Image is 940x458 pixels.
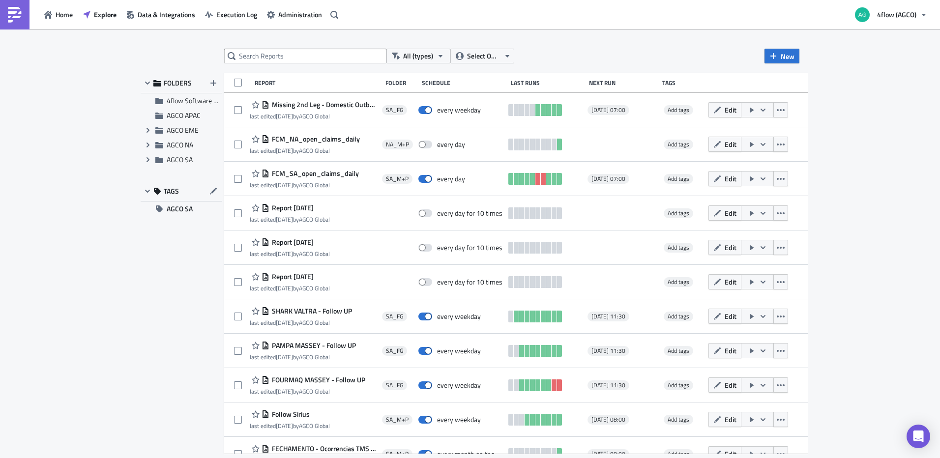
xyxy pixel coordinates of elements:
[403,51,433,61] span: All (types)
[854,6,871,23] img: Avatar
[764,49,799,63] button: New
[250,113,377,120] div: last edited by AGCO Global
[668,380,689,390] span: Add tags
[664,415,693,425] span: Add tags
[708,205,741,221] button: Edit
[437,312,481,321] div: every weekday
[664,346,693,356] span: Add tags
[167,201,193,216] span: AGCO SA
[437,209,502,218] div: every day for 10 times
[725,345,736,356] span: Edit
[668,105,689,114] span: Add tags
[591,106,625,114] span: [DATE] 07:00
[725,173,736,184] span: Edit
[7,7,23,23] img: PushMetrics
[269,135,360,143] span: FCM_NA_open_claims_daily
[708,102,741,117] button: Edit
[250,353,356,361] div: last edited by AGCO Global
[708,343,741,358] button: Edit
[269,203,314,212] span: Report 2025-09-11
[94,9,117,20] span: Explore
[437,346,481,355] div: every weekday
[589,79,657,86] div: Next Run
[56,9,73,20] span: Home
[668,243,689,252] span: Add tags
[437,381,481,390] div: every weekday
[422,79,506,86] div: Schedule
[276,215,293,224] time: 2025-09-11T16:42:17Z
[708,274,741,289] button: Edit
[664,243,693,253] span: Add tags
[276,146,293,155] time: 2025-09-11T17:21:11Z
[386,450,409,458] span: SA_M+P
[250,216,330,223] div: last edited by AGCO Global
[591,450,625,458] span: [DATE] 08:00
[138,9,195,20] span: Data & Integrations
[386,347,403,355] span: SA_FG
[725,208,736,218] span: Edit
[269,375,365,384] span: FOURMAQ MASSEY - Follow UP
[269,272,314,281] span: Report 2025-09-11
[250,388,365,395] div: last edited by AGCO Global
[250,285,330,292] div: last edited by AGCO Global
[39,7,78,22] a: Home
[250,181,359,189] div: last edited by AGCO Global
[269,341,356,350] span: PAMPA MASSEY - Follow UP
[662,79,704,86] div: Tags
[250,250,330,258] div: last edited by AGCO Global
[276,421,293,430] time: 2025-09-09T18:02:36Z
[269,100,377,109] span: Missing 2nd Leg - Domestic Outbound
[725,414,736,425] span: Edit
[269,238,314,247] span: Report 2025-09-11
[386,416,409,424] span: SA_M+P
[276,249,293,258] time: 2025-09-11T13:38:01Z
[708,377,741,393] button: Edit
[276,284,293,293] time: 2025-09-11T11:06:47Z
[664,312,693,321] span: Add tags
[877,9,916,20] span: 4flow (AGCO)
[278,9,322,20] span: Administration
[437,415,481,424] div: every weekday
[668,208,689,218] span: Add tags
[276,112,293,121] time: 2025-09-12T18:33:12Z
[668,346,689,355] span: Add tags
[386,313,403,320] span: SA_FG
[664,105,693,115] span: Add tags
[725,380,736,390] span: Edit
[437,278,502,286] div: every day for 10 times
[708,171,741,186] button: Edit
[664,140,693,149] span: Add tags
[167,110,201,120] span: AGCO APAC
[664,208,693,218] span: Add tags
[167,154,193,165] span: AGCO SA
[591,313,625,320] span: [DATE] 11:30
[725,139,736,149] span: Edit
[467,51,500,61] span: Select Owner
[121,7,200,22] button: Data & Integrations
[437,140,465,149] div: every day
[591,381,625,389] span: [DATE] 11:30
[200,7,262,22] button: Execution Log
[262,7,327,22] a: Administration
[849,4,933,26] button: 4flow (AGCO)
[269,410,310,419] span: Follow Sirius
[164,79,192,87] span: FOLDERS
[708,137,741,152] button: Edit
[386,106,403,114] span: SA_FG
[141,201,222,216] button: AGCO SA
[276,352,293,362] time: 2025-09-12T13:09:33Z
[385,79,417,86] div: Folder
[781,51,794,61] span: New
[668,415,689,424] span: Add tags
[437,106,481,114] div: every weekday
[276,180,293,190] time: 2025-09-11T17:50:58Z
[269,307,352,315] span: SHARK VALTRA - Follow UP
[164,187,179,196] span: TAGS
[708,309,741,324] button: Edit
[386,381,403,389] span: SA_FG
[250,319,352,326] div: last edited by AGCO Global
[668,277,689,286] span: Add tags
[511,79,584,86] div: Last Runs
[591,347,625,355] span: [DATE] 11:30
